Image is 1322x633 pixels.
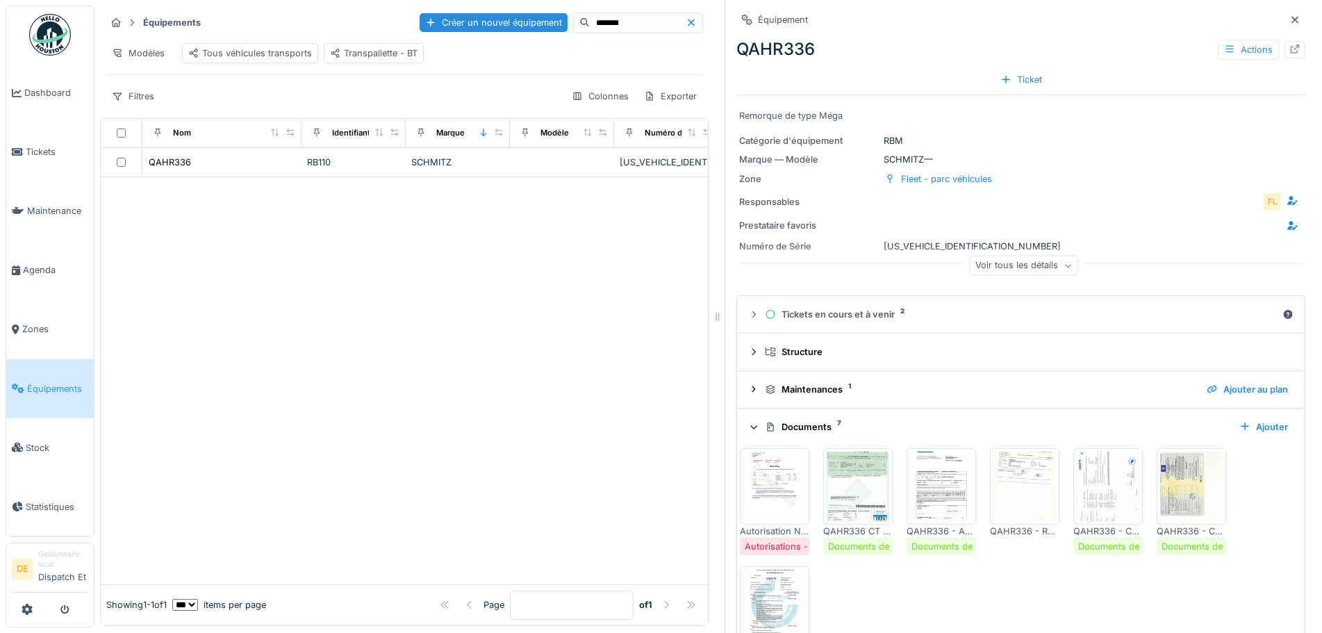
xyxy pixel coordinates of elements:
[907,525,976,538] div: QAHR336 - Ass 2025.pdf
[12,559,33,579] li: DE
[1078,540,1162,553] div: Documents de bord
[6,122,94,181] a: Tickets
[758,13,808,26] div: Équipement
[1160,452,1223,521] img: 80x2d5eegbbwkrnlpefyqpseoyui
[106,86,160,106] div: Filtres
[1218,40,1279,60] div: Actions
[739,240,878,253] div: Numéro de Série
[1073,525,1143,538] div: QAHR336 - COC.pdf
[6,359,94,418] a: Équipements
[765,345,1288,359] div: Structure
[565,86,635,106] div: Colonnes
[172,598,266,611] div: items per page
[38,549,88,589] li: Dispatch Et
[106,598,167,611] div: Showing 1 - 1 of 1
[765,420,1228,434] div: Documents
[765,383,1196,396] div: Maintenances
[740,525,809,538] div: Autorisation NL.PDF
[27,204,88,217] span: Maintenance
[138,16,206,29] strong: Équipements
[639,598,652,611] strong: of 1
[645,127,709,139] div: Numéro de Série
[540,127,569,139] div: Modèle
[24,86,88,99] span: Dashboard
[1077,452,1139,521] img: m11988okflx6fbbzskxa6drmuqkl
[743,339,1299,365] summary: Structure
[736,37,1305,62] div: QAHR336
[1234,418,1294,436] div: Ajouter
[739,240,1303,253] div: [US_VEHICLE_IDENTIFICATION_NUMBER]
[26,145,88,158] span: Tickets
[739,153,878,166] div: Marque — Modèle
[827,452,889,521] img: r3ys2khfuw2i82abs03ey4kyw04u
[745,540,895,553] div: Autorisations - Documents officiels
[828,540,912,553] div: Documents de bord
[1162,540,1246,553] div: Documents de bord
[739,134,1303,147] div: RBM
[332,127,399,139] div: Identifiant interne
[6,477,94,536] a: Statistiques
[38,549,88,570] div: Gestionnaire local
[901,172,992,186] div: Fleet - parc véhicules
[6,63,94,122] a: Dashboard
[823,525,893,538] div: QAHR336 CT [DATE].pdf
[484,598,504,611] div: Page
[620,156,713,169] div: [US_VEHICLE_IDENTIFICATION_NUMBER]
[1157,525,1226,538] div: QAHR336 - CERTIF IMMAT.pdf
[6,240,94,299] a: Agenda
[743,302,1299,327] summary: Tickets en cours et à venir2
[743,452,806,521] img: ylzzmouwxsep8w7xmkn6nr9tzv3p
[420,13,568,32] div: Créer un nouvel équipement
[911,540,995,553] div: Documents de bord
[188,47,312,60] div: Tous véhicules transports
[969,256,1078,276] div: Voir tous les détails
[307,156,400,169] div: RB110
[26,441,88,454] span: Stock
[638,86,703,106] div: Exporter
[106,43,171,63] div: Modèles
[1262,192,1282,211] div: FL
[23,263,88,277] span: Agenda
[22,322,88,336] span: Zones
[411,156,504,169] div: SCHMITZ
[149,156,191,169] div: QAHR336
[990,525,1059,538] div: QAHR336 - RAPPORT IDENTIF.pdf
[6,418,94,477] a: Stock
[330,47,418,60] div: Transpallette - BT
[6,300,94,359] a: Zones
[743,377,1299,402] summary: Maintenances1Ajouter au plan
[436,127,465,139] div: Marque
[739,219,850,232] div: Prestataire favoris
[739,134,878,147] div: Catégorie d'équipement
[743,414,1299,440] summary: Documents7Ajouter
[739,153,1303,166] div: SCHMITZ —
[173,127,191,139] div: Nom
[29,14,71,56] img: Badge_color-CXgf-gQk.svg
[910,452,973,521] img: jmkqk1xgzzrv8gaiz3al445wzjy0
[739,109,1303,122] div: Remorque de type Méga
[739,172,878,186] div: Zone
[26,500,88,513] span: Statistiques
[995,70,1048,89] div: Ticket
[765,308,1277,321] div: Tickets en cours et à venir
[27,382,88,395] span: Équipements
[6,181,94,240] a: Maintenance
[739,195,850,208] div: Responsables
[993,452,1056,521] img: zu1msgw5qyg6uqna29za5w14xzs2
[1201,380,1294,399] div: Ajouter au plan
[12,549,88,593] a: DE Gestionnaire localDispatch Et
